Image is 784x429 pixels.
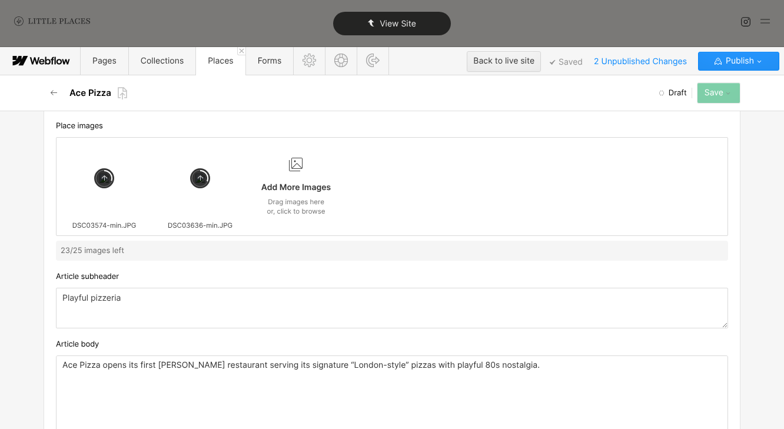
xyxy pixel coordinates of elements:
[56,288,728,328] textarea: Playful pizzeria
[141,56,184,66] span: Collections
[158,214,242,230] div: DSC03636-min.JPG
[69,87,111,99] h2: Ace Pizza
[99,174,109,183] img: 96875803-b550-449f-894d-73973f7652a7
[56,121,103,131] span: Place images
[550,59,583,65] span: Saved
[697,82,740,104] button: Save
[249,197,343,216] div: Drag images here or, click to browse
[589,52,692,71] span: 2 Unpublished Changes
[723,52,754,70] span: Publish
[669,88,687,98] span: Draft
[698,52,779,71] button: Publish
[258,56,282,66] span: Forms
[92,56,117,66] span: Pages
[62,361,722,370] p: Ace Pizza opens its first [PERSON_NAME] restaurant serving its signature “London-style” pizzas wi...
[195,174,205,183] img: f636d0ed-a0c3-4da3-aff9-0f4b555bf46e
[237,47,245,55] a: Close 'Places' tab
[56,339,99,350] span: Article body
[249,176,343,192] div: Add More Images
[705,88,723,98] div: Save
[208,56,233,66] span: Places
[467,51,541,72] button: Back to live site
[61,245,723,256] div: 23/25 images left
[380,19,416,29] span: View Site
[473,52,534,70] div: Back to live site
[62,214,147,230] div: DSC03574-min.JPG
[56,271,119,282] span: Article subheader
